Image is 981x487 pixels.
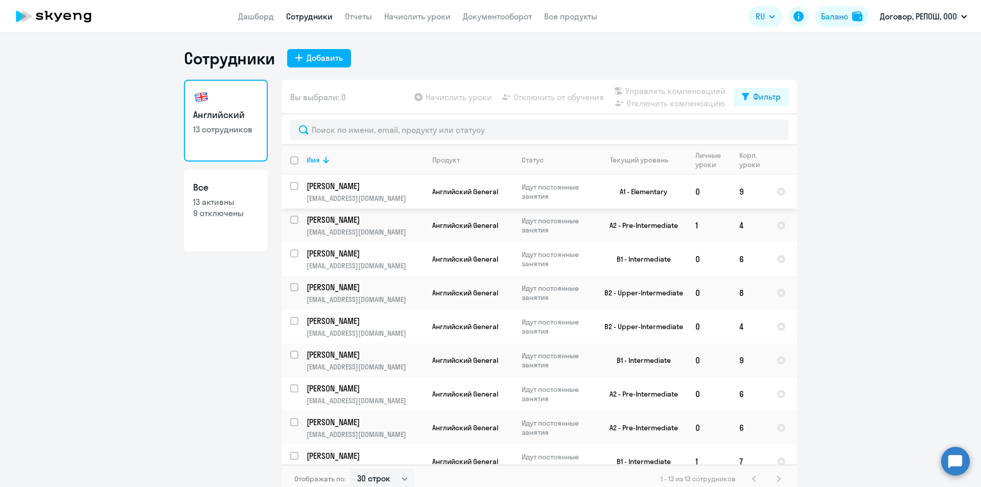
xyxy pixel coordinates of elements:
[463,11,532,21] a: Документооборот
[307,463,424,473] p: [EMAIL_ADDRESS][DOMAIN_NAME]
[307,396,424,405] p: [EMAIL_ADDRESS][DOMAIN_NAME]
[307,282,424,293] a: [PERSON_NAME]
[753,90,781,103] div: Фильтр
[184,48,275,68] h1: Сотрудники
[307,362,424,372] p: [EMAIL_ADDRESS][DOMAIN_NAME]
[522,284,592,302] p: Идут постоянные занятия
[307,214,422,225] p: [PERSON_NAME]
[592,377,687,411] td: A2 - Pre-Intermediate
[432,356,498,365] span: Английский General
[731,445,768,478] td: 7
[687,377,731,411] td: 0
[592,310,687,343] td: B2 - Upper-Intermediate
[432,322,498,331] span: Английский General
[731,242,768,276] td: 6
[307,383,422,394] p: [PERSON_NAME]
[522,250,592,268] p: Идут постоянные занятия
[290,120,789,140] input: Поиск по имени, email, продукту или статусу
[687,411,731,445] td: 0
[193,89,209,105] img: english
[749,6,782,27] button: RU
[432,254,498,264] span: Английский General
[238,11,274,21] a: Дашборд
[307,227,424,237] p: [EMAIL_ADDRESS][DOMAIN_NAME]
[432,155,460,165] div: Продукт
[307,450,422,461] p: [PERSON_NAME]
[307,416,422,428] p: [PERSON_NAME]
[731,276,768,310] td: 8
[695,151,731,169] div: Личные уроки
[193,108,259,122] h3: Английский
[294,474,346,483] span: Отображать по:
[307,416,424,428] a: [PERSON_NAME]
[731,310,768,343] td: 4
[544,11,597,21] a: Все продукты
[731,377,768,411] td: 6
[307,383,424,394] a: [PERSON_NAME]
[184,170,268,251] a: Все13 активны9 отключены
[287,49,351,67] button: Добавить
[432,457,498,466] span: Английский General
[731,208,768,242] td: 4
[522,419,592,437] p: Идут постоянные занятия
[592,175,687,208] td: A1 - Elementary
[432,221,498,230] span: Английский General
[687,343,731,377] td: 0
[307,349,422,360] p: [PERSON_NAME]
[522,385,592,403] p: Идут постоянные занятия
[432,423,498,432] span: Английский General
[307,214,424,225] a: [PERSON_NAME]
[756,10,765,22] span: RU
[610,155,668,165] div: Текущий уровень
[734,88,789,106] button: Фильтр
[731,411,768,445] td: 6
[307,248,422,259] p: [PERSON_NAME]
[345,11,372,21] a: Отчеты
[687,242,731,276] td: 0
[687,208,731,242] td: 1
[307,52,343,64] div: Добавить
[522,452,592,471] p: Идут постоянные занятия
[307,315,422,327] p: [PERSON_NAME]
[522,155,544,165] div: Статус
[600,155,687,165] div: Текущий уровень
[307,180,424,192] a: [PERSON_NAME]
[432,389,498,399] span: Английский General
[286,11,333,21] a: Сотрудники
[821,10,848,22] div: Баланс
[384,11,451,21] a: Начислить уроки
[592,445,687,478] td: B1 - Intermediate
[731,343,768,377] td: 9
[522,351,592,369] p: Идут постоянные занятия
[687,310,731,343] td: 0
[307,315,424,327] a: [PERSON_NAME]
[592,242,687,276] td: B1 - Intermediate
[307,282,422,293] p: [PERSON_NAME]
[307,430,424,439] p: [EMAIL_ADDRESS][DOMAIN_NAME]
[592,276,687,310] td: B2 - Upper-Intermediate
[307,329,424,338] p: [EMAIL_ADDRESS][DOMAIN_NAME]
[184,80,268,161] a: Английский13 сотрудников
[193,207,259,219] p: 9 отключены
[880,10,957,22] p: Договор, РЕПОШ, ООО
[661,474,736,483] span: 1 - 13 из 13 сотрудников
[592,411,687,445] td: A2 - Pre-Intermediate
[307,261,424,270] p: [EMAIL_ADDRESS][DOMAIN_NAME]
[592,343,687,377] td: B1 - Intermediate
[522,216,592,235] p: Идут постоянные занятия
[875,4,972,29] button: Договор, РЕПОШ, ООО
[815,6,869,27] button: Балансbalance
[522,317,592,336] p: Идут постоянные занятия
[307,155,424,165] div: Имя
[687,445,731,478] td: 1
[290,91,346,103] span: Вы выбрали: 0
[852,11,862,21] img: balance
[307,349,424,360] a: [PERSON_NAME]
[687,276,731,310] td: 0
[307,450,424,461] a: [PERSON_NAME]
[687,175,731,208] td: 0
[432,187,498,196] span: Английский General
[193,181,259,194] h3: Все
[307,295,424,304] p: [EMAIL_ADDRESS][DOMAIN_NAME]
